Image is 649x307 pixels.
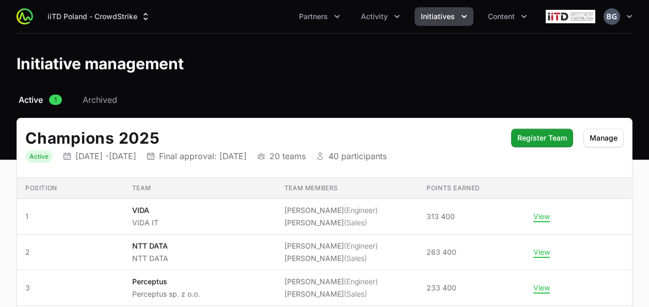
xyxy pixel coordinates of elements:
button: View [533,248,550,257]
a: Archived [81,94,119,106]
div: Supplier switch menu [41,7,157,26]
p: Final approval: [DATE] [159,151,247,161]
li: [PERSON_NAME] [284,205,378,216]
button: View [533,283,550,293]
button: View [533,212,550,221]
th: Team [124,178,276,199]
span: (Engineer) [344,241,378,250]
p: 40 participants [328,151,387,161]
img: ActivitySource [17,8,33,25]
span: Manage [590,132,618,144]
a: Active1 [17,94,64,106]
p: VIDA [132,205,159,216]
img: Bartosz Galoch [604,8,620,25]
button: Partners [293,7,346,26]
span: Initiatives [421,11,455,22]
span: 3 [25,283,116,293]
span: 1 [49,95,62,105]
span: Register Team [517,132,567,144]
span: 263 400 [426,247,456,257]
span: 233 400 [426,283,456,293]
p: Perceptus sp. z o.o. [132,289,200,299]
span: (Sales) [344,218,367,227]
li: [PERSON_NAME] [284,218,378,228]
img: iiTD Poland [546,6,595,27]
div: Content menu [482,7,533,26]
button: Content [482,7,533,26]
li: [PERSON_NAME] [284,289,378,299]
th: Position [17,178,124,199]
span: 313 400 [426,211,455,222]
li: [PERSON_NAME] [284,277,378,287]
div: Activity menu [355,7,406,26]
span: Archived [83,94,117,106]
span: (Engineer) [344,277,378,286]
button: Register Team [511,129,573,147]
span: Active [19,94,43,106]
span: (Engineer) [344,206,378,214]
span: Activity [361,11,388,22]
h1: Initiative management [17,54,184,73]
button: Initiatives [415,7,473,26]
li: [PERSON_NAME] [284,241,378,251]
div: Main navigation [33,7,533,26]
p: [DATE] - [DATE] [75,151,136,161]
span: (Sales) [344,289,367,298]
h2: Champions 2025 [25,129,501,147]
div: Partners menu [293,7,346,26]
span: Partners [299,11,328,22]
span: Content [488,11,515,22]
button: iiTD Poland - CrowdStrike [41,7,157,26]
th: Points earned [418,178,525,199]
p: VIDA IT [132,218,159,228]
p: Perceptus [132,277,200,287]
button: Manage [583,129,624,147]
nav: Initiative activity log navigation [17,94,632,106]
button: Activity [355,7,406,26]
span: 1 [25,211,116,222]
p: 20 teams [270,151,306,161]
p: NTT DATA [132,253,168,264]
p: NTT DATA [132,241,168,251]
span: 2 [25,247,116,257]
th: Team members [276,178,418,199]
div: Initiatives menu [415,7,473,26]
span: (Sales) [344,254,367,263]
li: [PERSON_NAME] [284,253,378,264]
